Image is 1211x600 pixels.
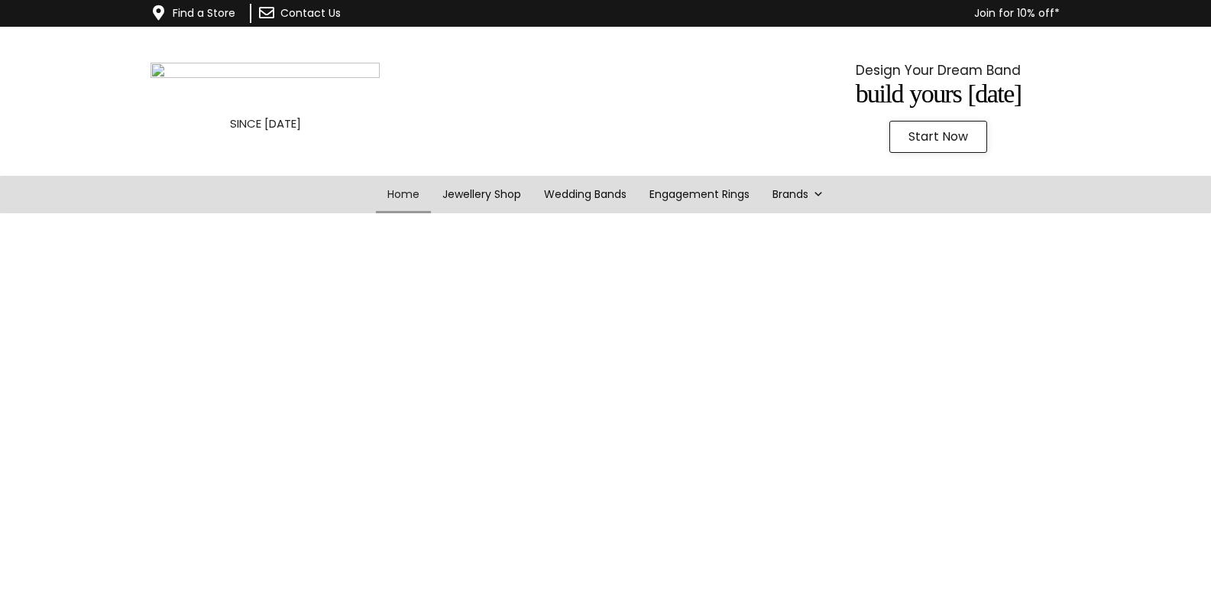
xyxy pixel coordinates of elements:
a: Jewellery Shop [431,176,533,213]
p: Design Your Dream Band [711,59,1165,82]
p: Join for 10% off* [430,4,1060,23]
a: Brands [761,176,835,213]
span: Build Yours [DATE] [856,79,1022,108]
p: SINCE [DATE] [38,114,492,134]
a: Wedding Bands [533,176,638,213]
a: Contact Us [280,5,341,21]
a: Find a Store [173,5,235,21]
a: Start Now [889,121,987,153]
a: Engagement Rings [638,176,761,213]
a: Home [376,176,431,213]
span: Start Now [908,131,968,143]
